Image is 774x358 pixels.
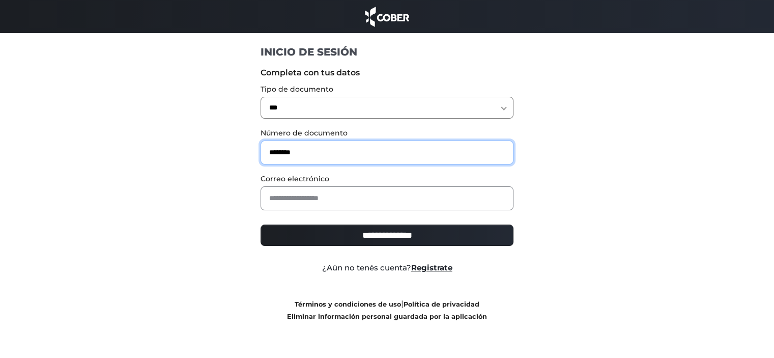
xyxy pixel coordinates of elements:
img: cober_marca.png [362,5,412,28]
a: Términos y condiciones de uso [295,300,401,308]
a: Registrate [411,263,452,272]
label: Completa con tus datos [261,67,513,79]
label: Tipo de documento [261,84,513,95]
a: Política de privacidad [404,300,479,308]
h1: INICIO DE SESIÓN [261,45,513,59]
div: ¿Aún no tenés cuenta? [253,262,521,274]
label: Número de documento [261,128,513,139]
div: | [253,298,521,322]
label: Correo electrónico [261,174,513,184]
a: Eliminar información personal guardada por la aplicación [287,313,487,320]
